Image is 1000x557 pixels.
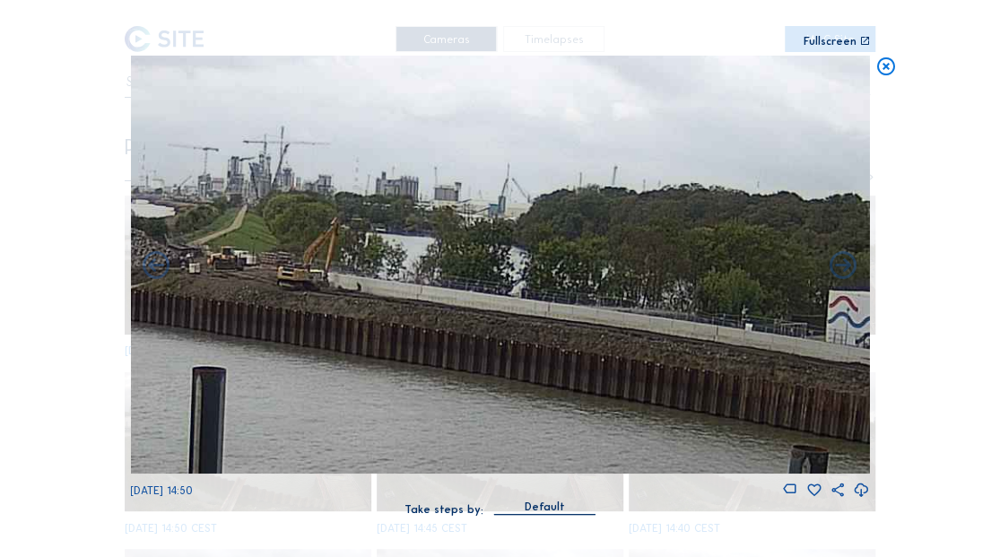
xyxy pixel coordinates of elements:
[493,499,596,514] div: Default
[130,484,193,497] span: [DATE] 14:50
[804,36,857,47] div: Fullscreen
[130,56,869,474] img: Image
[525,499,565,515] div: Default
[404,504,483,515] div: Take steps by:
[827,250,859,283] i: Back
[140,250,172,283] i: Forward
